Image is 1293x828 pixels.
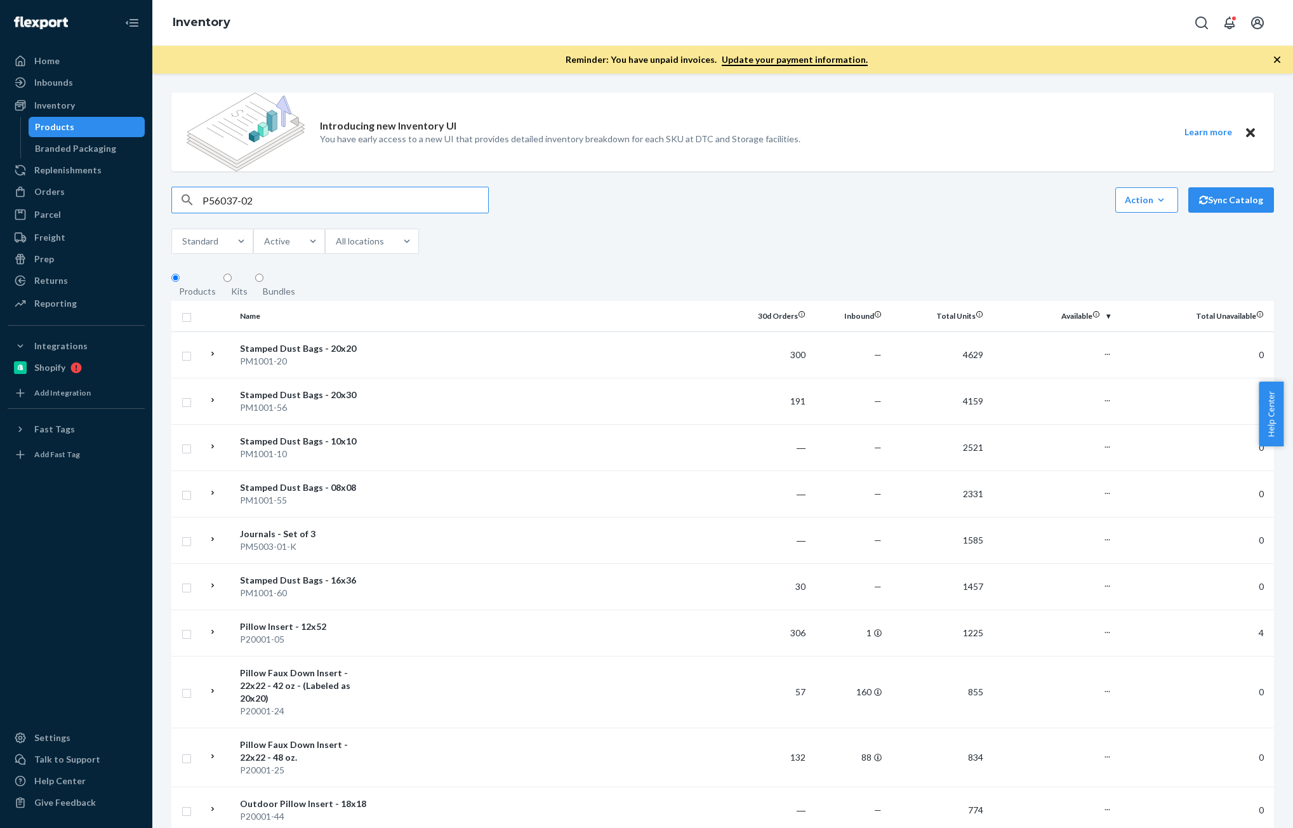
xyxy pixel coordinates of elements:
p: ... [993,484,1110,497]
div: PM1001-60 [240,587,373,599]
span: 0 [1259,349,1264,360]
a: Update your payment information. [722,54,868,66]
a: Settings [8,728,145,748]
button: Open notifications [1217,10,1242,36]
div: Prep [34,253,54,265]
input: Standard [218,235,220,248]
span: 0 [1259,535,1264,545]
div: Fast Tags [34,423,75,436]
p: ... [993,683,1110,695]
div: Add Fast Tag [34,449,80,460]
img: Flexport logo [14,17,68,29]
span: 0 [1259,686,1264,697]
button: Close [1242,124,1259,140]
div: PM1001-20 [240,355,373,368]
div: Branded Packaging [35,142,116,155]
p: ... [993,531,1110,544]
a: Replenishments [8,160,145,180]
div: Inbounds [34,76,73,89]
th: Inbound [811,301,887,331]
div: Journals - Set of 3 [240,528,373,540]
a: Products [29,117,145,137]
p: ... [993,801,1110,813]
p: ... [993,392,1110,404]
div: PM1001-10 [240,448,373,460]
span: 4 [1259,627,1264,638]
div: All locations [336,235,384,248]
td: 1 [811,610,887,656]
div: Products [179,285,216,298]
span: 4629 [963,349,983,360]
div: Orders [34,185,65,198]
span: 834 [968,752,983,763]
span: 2331 [963,488,983,499]
button: Sync Catalog [1188,187,1274,213]
td: 30 [734,563,811,610]
div: P20001-44 [240,810,373,823]
span: — [874,581,882,592]
p: ... [993,438,1110,451]
span: 0 [1259,805,1264,815]
div: Active [264,235,290,248]
div: P20001-24 [240,705,373,718]
span: — [874,349,882,360]
img: new-reports-banner-icon.82668bd98b6a51aee86340f2a7b77ae3.png [187,93,305,171]
div: Inventory [34,99,75,112]
button: Help Center [1259,382,1283,446]
a: Inbounds [8,72,145,93]
button: Close Navigation [119,10,145,36]
td: ― [734,517,811,563]
div: P20001-25 [240,764,373,777]
span: — [874,805,882,815]
div: Settings [34,731,70,744]
div: Stamped Dust Bags - 20x30 [240,389,373,401]
a: Inventory [173,15,230,29]
a: Add Integration [8,383,145,403]
span: 855 [968,686,983,697]
div: Integrations [34,340,88,352]
div: Reporting [34,297,77,310]
button: Integrations [8,336,145,356]
p: ... [993,624,1110,636]
td: 88 [811,728,887,787]
input: Products [171,274,180,282]
button: Open Search Box [1189,10,1214,36]
span: 1225 [963,627,983,638]
a: Freight [8,227,145,248]
div: PM1001-56 [240,401,373,414]
div: Talk to Support [34,753,100,766]
span: — [874,488,882,499]
div: Add Integration [34,387,91,398]
button: Fast Tags [8,419,145,439]
div: P20001-05 [240,633,373,646]
button: Open account menu [1245,10,1270,36]
a: Orders [8,182,145,202]
input: Search inventory by name or sku [202,187,488,213]
td: 191 [734,378,811,424]
div: Parcel [34,208,61,221]
span: — [874,442,882,453]
div: Replenishments [34,164,102,177]
span: 4159 [963,396,983,406]
div: Shopify [34,361,65,374]
p: Reminder: You have unpaid invoices. [566,53,868,66]
div: Help Center [34,775,86,787]
td: 57 [734,656,811,728]
p: ... [993,748,1110,761]
ol: breadcrumbs [162,4,241,41]
input: All locations [384,235,385,248]
button: Give Feedback [8,792,145,813]
div: Home [34,55,60,67]
div: Stamped Dust Bags - 10x10 [240,435,373,448]
input: Bundles [255,274,263,282]
a: Talk to Support [8,749,145,770]
div: Returns [34,274,68,287]
a: Shopify [8,357,145,378]
div: Freight [34,231,65,244]
div: Action [1125,194,1169,206]
a: Prep [8,249,145,269]
th: Total Unavailable [1115,301,1274,331]
button: Learn more [1176,124,1240,140]
span: 0 [1259,581,1264,592]
div: Kits [231,285,248,298]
